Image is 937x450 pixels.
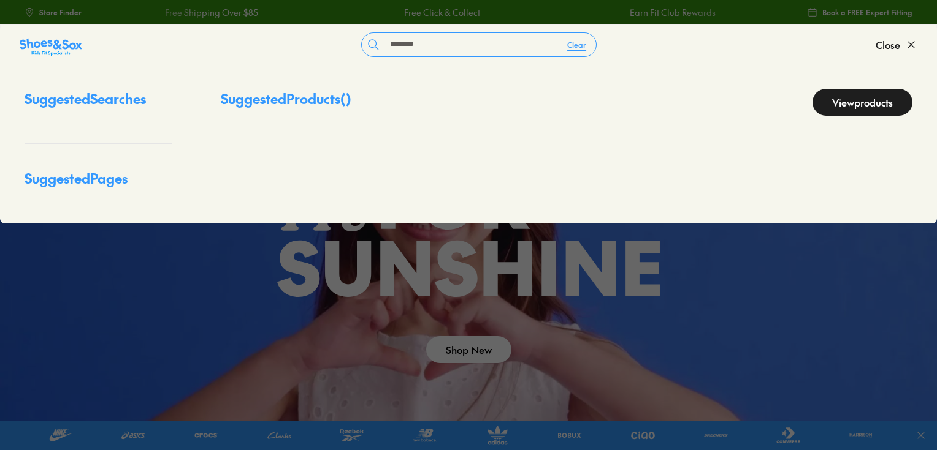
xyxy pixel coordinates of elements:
p: Suggested Searches [25,89,172,119]
p: Suggested Products [221,89,351,116]
button: Close [876,31,917,58]
span: Close [876,37,900,52]
a: Shoes &amp; Sox [20,35,82,54]
span: Book a FREE Expert Fitting [822,7,912,18]
img: SNS_Logo_Responsive.svg [20,37,82,57]
a: Free Click & Collect [403,6,480,19]
span: Store Finder [39,7,82,18]
a: Earn Fit Club Rewards [629,6,715,19]
a: Store Finder [25,1,82,23]
a: Free Shipping Over $85 [164,6,258,19]
button: Clear [557,34,596,56]
a: Book a FREE Expert Fitting [808,1,912,23]
a: Viewproducts [813,89,912,116]
a: Shop New [426,336,511,363]
p: Suggested Pages [25,168,172,198]
span: ( ) [340,89,351,108]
